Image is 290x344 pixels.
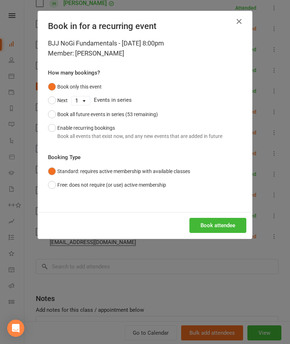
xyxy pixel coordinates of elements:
[7,320,24,337] div: Open Intercom Messenger
[189,218,246,233] button: Book attendee
[48,94,242,107] div: Events in series
[48,21,242,31] h4: Book in for a recurring event
[233,16,245,27] button: Close
[48,38,242,58] div: BJJ NoGi Fundamentals - [DATE] 8:00pm Member: [PERSON_NAME]
[48,80,102,94] button: Book only this event
[57,110,158,118] div: Book all future events in series (53 remaining)
[48,121,222,143] button: Enable recurring bookingsBook all events that exist now, and any new events that are added in future
[48,178,166,192] button: Free: does not require (or use) active membership
[48,107,158,121] button: Book all future events in series (53 remaining)
[48,153,81,162] label: Booking Type
[48,68,100,77] label: How many bookings?
[48,164,190,178] button: Standard: requires active membership with available classes
[48,94,68,107] button: Next
[57,132,222,140] div: Book all events that exist now, and any new events that are added in future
